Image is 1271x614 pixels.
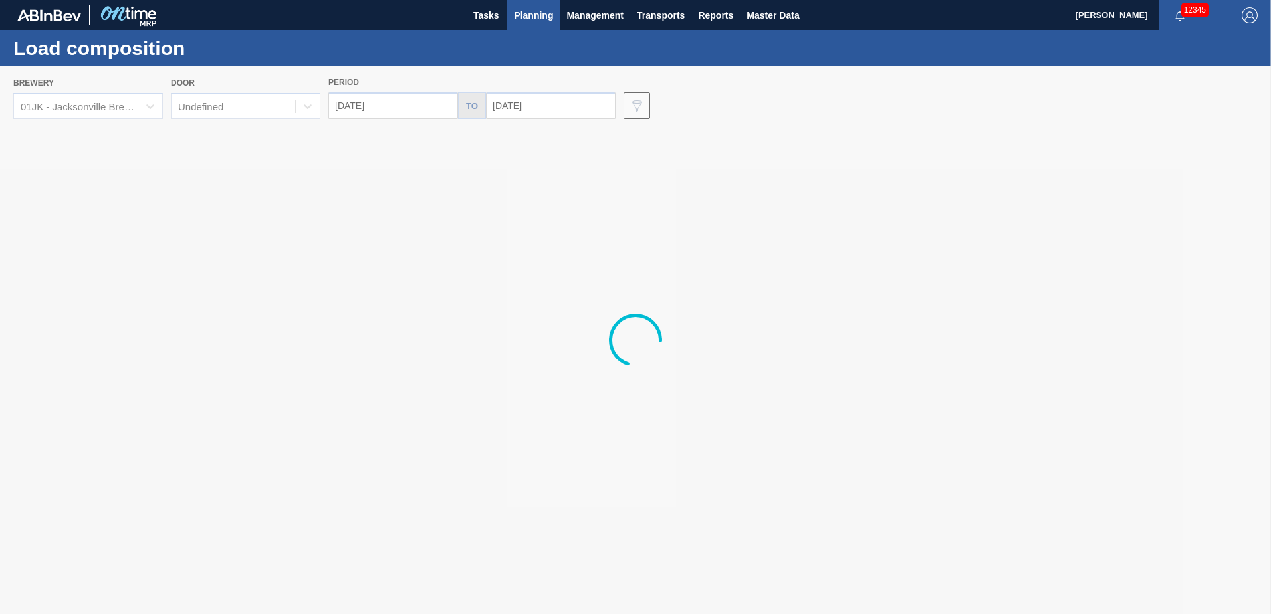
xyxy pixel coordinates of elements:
[1242,7,1258,23] img: Logout
[1181,3,1209,17] span: 12345
[13,41,249,56] h1: Load composition
[747,7,799,23] span: Master Data
[514,7,553,23] span: Planning
[1159,6,1201,25] button: Notifications
[637,7,685,23] span: Transports
[566,7,624,23] span: Management
[698,7,733,23] span: Reports
[471,7,501,23] span: Tasks
[17,9,81,21] img: TNhmsLtSVTkK8tSr43FrP2fwEKptu5GPRR3wAAAABJRU5ErkJggg==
